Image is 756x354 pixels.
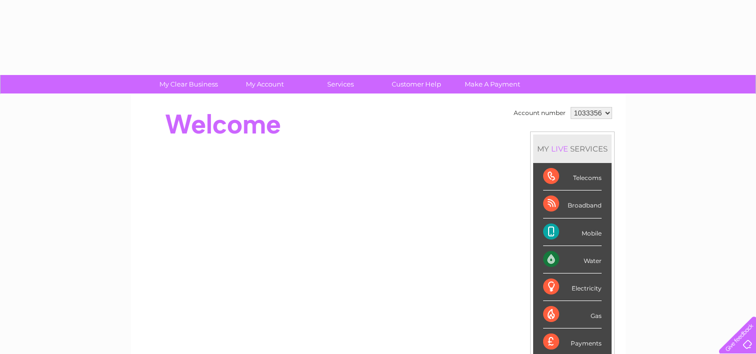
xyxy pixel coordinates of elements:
div: Gas [543,301,602,328]
div: Electricity [543,273,602,301]
a: Customer Help [375,75,458,93]
div: MY SERVICES [533,134,612,163]
div: LIVE [549,144,570,153]
div: Mobile [543,218,602,246]
td: Account number [511,104,568,121]
a: Services [299,75,382,93]
div: Broadband [543,190,602,218]
div: Water [543,246,602,273]
div: Telecoms [543,163,602,190]
a: My Clear Business [147,75,230,93]
a: My Account [223,75,306,93]
a: Make A Payment [451,75,534,93]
